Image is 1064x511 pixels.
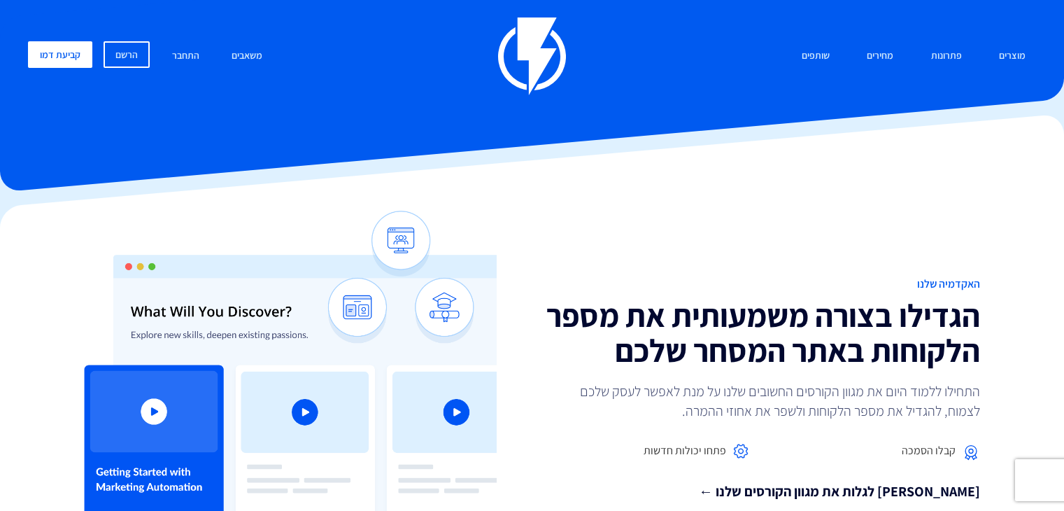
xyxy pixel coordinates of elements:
[543,482,981,502] a: [PERSON_NAME] לגלות את מגוון הקורסים שלנו ←
[221,41,273,71] a: משאבים
[162,41,210,71] a: התחבר
[543,278,981,290] h1: האקדמיה שלנו
[28,41,92,68] a: קביעת דמו
[644,443,726,459] span: פתחו יכולות חדשות
[560,381,980,421] p: התחילו ללמוד היום את מגוון הקורסים החשובים שלנו על מנת לאפשר לעסק שלכם לצמוח, להגדיל את מספר הלקו...
[856,41,904,71] a: מחירים
[791,41,840,71] a: שותפים
[902,443,956,459] span: קבלו הסמכה
[988,41,1036,71] a: מוצרים
[921,41,972,71] a: פתרונות
[104,41,150,68] a: הרשם
[543,297,981,367] h2: הגדילו בצורה משמעותית את מספר הלקוחות באתר המסחר שלכם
